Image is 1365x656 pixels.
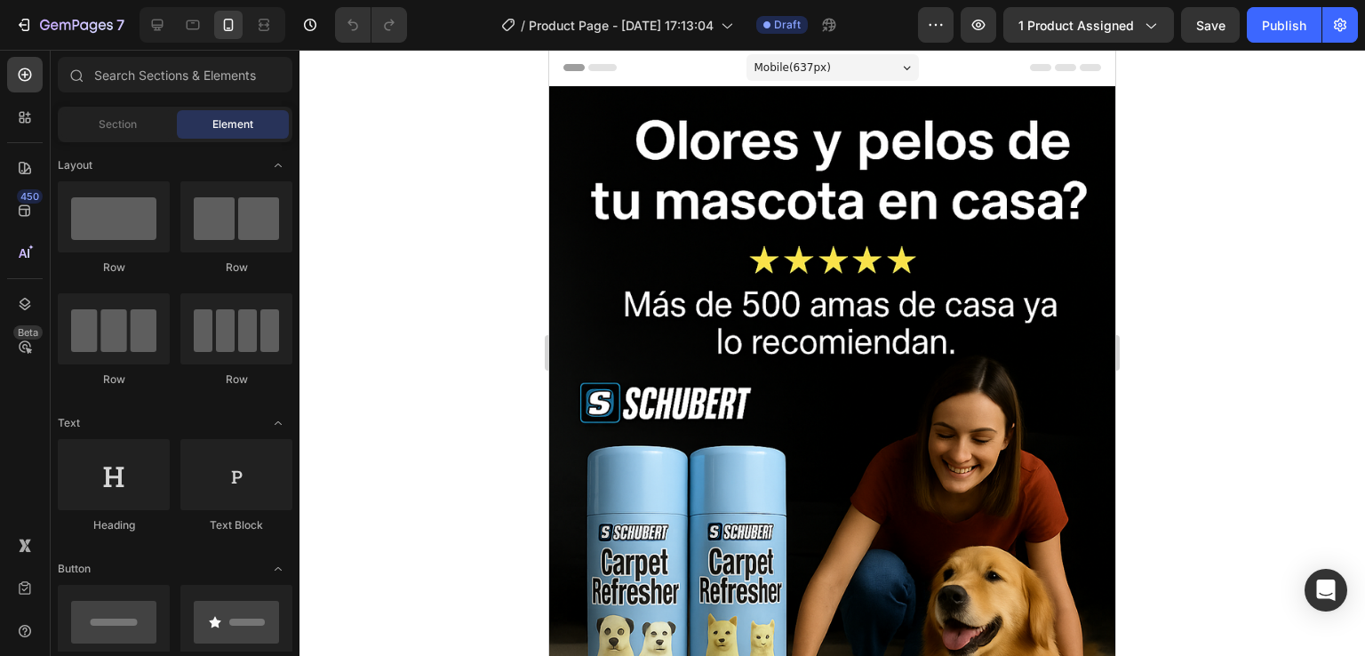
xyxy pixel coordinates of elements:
[1262,16,1306,35] div: Publish
[264,555,292,583] span: Toggle open
[1003,7,1174,43] button: 1 product assigned
[529,16,714,35] span: Product Page - [DATE] 17:13:04
[335,7,407,43] div: Undo/Redo
[212,116,253,132] span: Element
[116,14,124,36] p: 7
[549,50,1115,656] iframe: Design area
[521,16,525,35] span: /
[99,116,137,132] span: Section
[264,151,292,180] span: Toggle open
[17,189,43,204] div: 450
[58,415,80,431] span: Text
[1018,16,1134,35] span: 1 product assigned
[774,17,801,33] span: Draft
[180,517,292,533] div: Text Block
[58,561,91,577] span: Button
[58,372,170,388] div: Row
[1247,7,1321,43] button: Publish
[7,7,132,43] button: 7
[1181,7,1240,43] button: Save
[1196,18,1225,33] span: Save
[180,260,292,276] div: Row
[13,325,43,340] div: Beta
[1305,569,1347,612] div: Open Intercom Messenger
[58,260,170,276] div: Row
[58,157,92,173] span: Layout
[58,517,170,533] div: Heading
[180,372,292,388] div: Row
[264,409,292,437] span: Toggle open
[58,57,292,92] input: Search Sections & Elements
